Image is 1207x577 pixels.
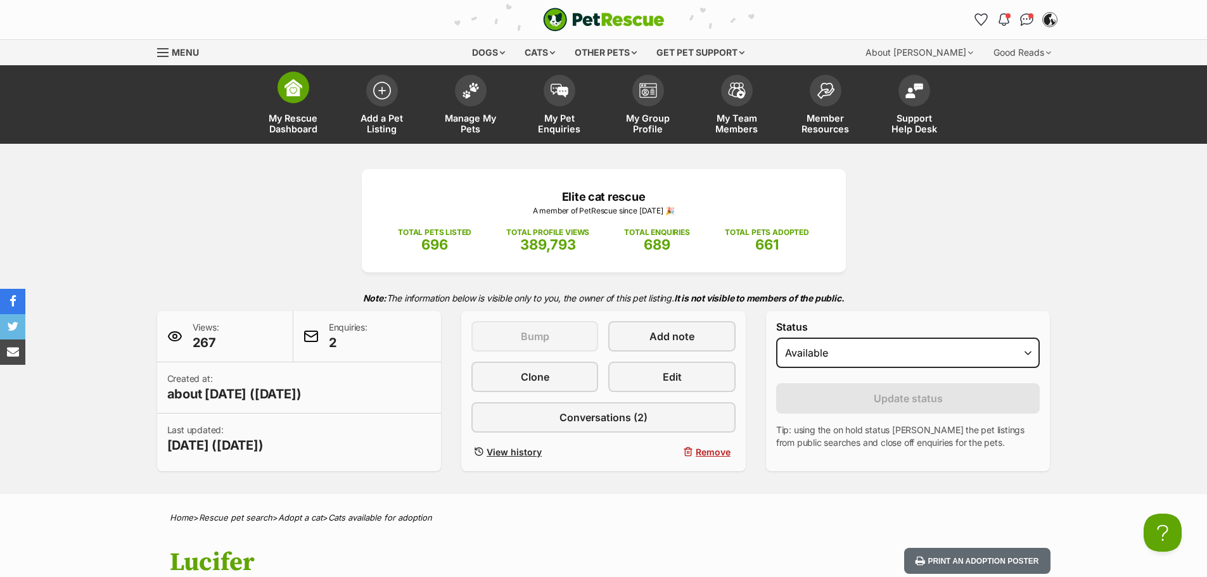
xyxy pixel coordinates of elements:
[663,369,682,384] span: Edit
[543,8,665,32] img: logo-cat-932fe2b9b8326f06289b0f2fb663e598f794de774fb13d1741a6617ecf9a85b4.svg
[559,410,648,425] span: Conversations (2)
[531,113,588,134] span: My Pet Enquiries
[725,227,809,238] p: TOTAL PETS ADOPTED
[329,334,367,352] span: 2
[471,443,598,461] a: View history
[193,334,219,352] span: 267
[471,362,598,392] a: Clone
[985,40,1060,65] div: Good Reads
[566,40,646,65] div: Other pets
[520,236,576,253] span: 389,793
[338,68,426,144] a: Add a Pet Listing
[1017,10,1037,30] a: Conversations
[608,362,735,392] a: Edit
[870,68,959,144] a: Support Help Desk
[381,205,827,217] p: A member of PetRescue since [DATE] 🎉
[797,113,854,134] span: Member Resources
[999,13,1009,26] img: notifications-46538b983faf8c2785f20acdc204bb7945ddae34d4c08c2a6579f10ce5e182be.svg
[1040,10,1060,30] button: My account
[874,391,943,406] span: Update status
[516,40,564,65] div: Cats
[265,113,322,134] span: My Rescue Dashboard
[167,424,264,454] p: Last updated:
[170,548,706,577] h1: Lucifer
[398,227,471,238] p: TOTAL PETS LISTED
[1044,13,1056,26] img: Roxy Ristevski profile pic
[442,113,499,134] span: Manage My Pets
[543,8,665,32] a: PetRescue
[421,236,448,253] span: 696
[138,513,1070,523] div: > > >
[199,512,272,523] a: Rescue pet search
[776,321,1040,333] label: Status
[994,10,1014,30] button: Notifications
[515,68,604,144] a: My Pet Enquiries
[608,321,735,352] a: Add note
[284,79,302,96] img: dashboard-icon-eb2f2d2d3e046f16d808141f083e7271f6b2e854fb5c12c21221c1fb7104beca.svg
[463,40,514,65] div: Dogs
[172,47,199,58] span: Menu
[471,321,598,352] button: Bump
[696,445,731,459] span: Remove
[551,84,568,98] img: pet-enquiries-icon-7e3ad2cf08bfb03b45e93fb7055b45f3efa6380592205ae92323e6603595dc1f.svg
[373,82,391,99] img: add-pet-listing-icon-0afa8454b4691262ce3f59096e99ab1cd57d4a30225e0717b998d2c9b9846f56.svg
[167,436,264,454] span: [DATE] ([DATE])
[167,385,302,403] span: about [DATE] ([DATE])
[857,40,982,65] div: About [PERSON_NAME]
[354,113,411,134] span: Add a Pet Listing
[693,68,781,144] a: My Team Members
[487,445,542,459] span: View history
[193,321,219,352] p: Views:
[426,68,515,144] a: Manage My Pets
[624,227,689,238] p: TOTAL ENQUIRIES
[817,82,834,99] img: member-resources-icon-8e73f808a243e03378d46382f2149f9095a855e16c252ad45f914b54edf8863c.svg
[249,68,338,144] a: My Rescue Dashboard
[776,424,1040,449] p: Tip: using the on hold status [PERSON_NAME] the pet listings from public searches and close off e...
[521,369,549,384] span: Clone
[363,293,386,303] strong: Note:
[971,10,992,30] a: Favourites
[1144,514,1182,552] iframe: Help Scout Beacon - Open
[157,285,1051,311] p: The information below is visible only to you, the owner of this pet listing.
[328,512,432,523] a: Cats available for adoption
[708,113,765,134] span: My Team Members
[648,40,753,65] div: Get pet support
[170,512,193,523] a: Home
[905,83,923,98] img: help-desk-icon-fdf02630f3aa405de69fd3d07c3f3aa587a6932b1a1747fa1d2bba05be0121f9.svg
[506,227,589,238] p: TOTAL PROFILE VIEWS
[644,236,670,253] span: 689
[462,82,480,99] img: manage-my-pets-icon-02211641906a0b7f246fdf0571729dbe1e7629f14944591b6c1af311fb30b64b.svg
[971,10,1060,30] ul: Account quick links
[904,548,1050,574] button: Print an adoption poster
[728,82,746,99] img: team-members-icon-5396bd8760b3fe7c0b43da4ab00e1e3bb1a5d9ba89233759b79545d2d3fc5d0d.svg
[521,329,549,344] span: Bump
[608,443,735,461] button: Remove
[781,68,870,144] a: Member Resources
[167,372,302,403] p: Created at:
[776,383,1040,414] button: Update status
[639,83,657,98] img: group-profile-icon-3fa3cf56718a62981997c0bc7e787c4b2cf8bcc04b72c1350f741eb67cf2f40e.svg
[755,236,779,253] span: 661
[471,402,736,433] a: Conversations (2)
[157,40,208,63] a: Menu
[604,68,693,144] a: My Group Profile
[278,512,323,523] a: Adopt a cat
[329,321,367,352] p: Enquiries:
[620,113,677,134] span: My Group Profile
[886,113,943,134] span: Support Help Desk
[381,188,827,205] p: Elite cat rescue
[649,329,694,344] span: Add note
[1020,13,1033,26] img: chat-41dd97257d64d25036548639549fe6c8038ab92f7586957e7f3b1b290dea8141.svg
[674,293,845,303] strong: It is not visible to members of the public.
